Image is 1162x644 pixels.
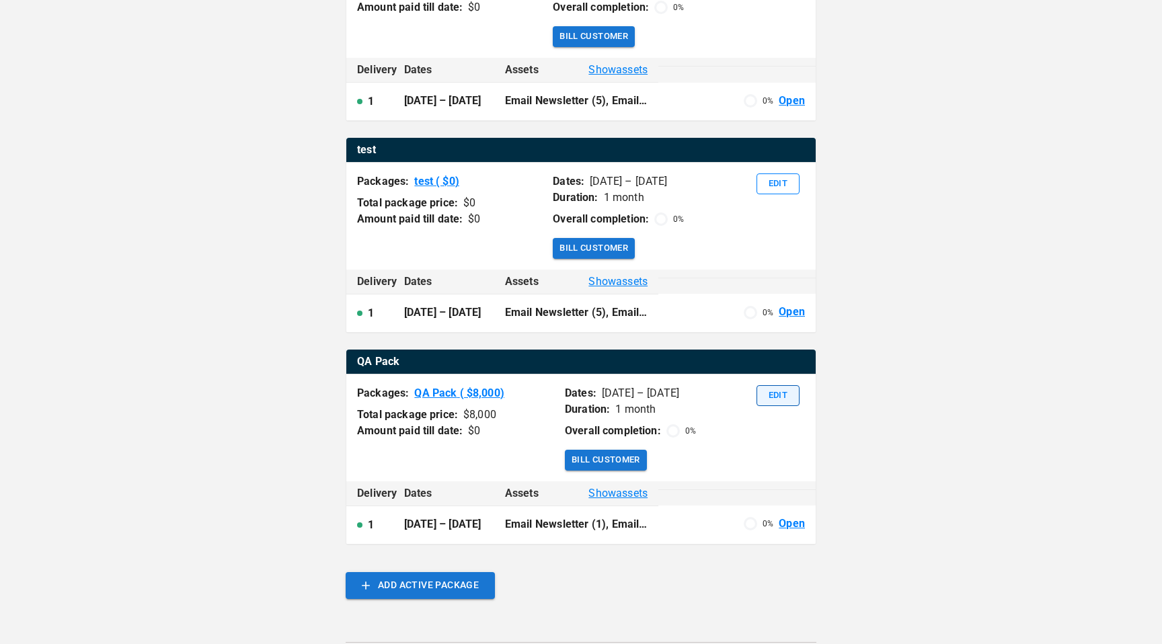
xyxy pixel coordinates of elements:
[505,517,648,532] p: Email Newsletter (1), Email setup (1), Image Ad (1), Post + Story (1), Social Media Posting (1), ...
[357,407,458,423] p: Total package price:
[505,93,648,109] p: Email Newsletter (5), Email setup (5)
[368,305,374,321] p: 1
[357,195,458,211] p: Total package price:
[346,58,393,83] th: Delivery
[468,211,480,227] div: $ 0
[468,423,480,439] div: $ 0
[346,481,393,506] th: Delivery
[393,506,494,544] td: [DATE] – [DATE]
[346,350,816,374] th: QA Pack
[553,190,598,206] p: Duration:
[357,173,409,190] p: Packages:
[505,62,648,78] div: Assets
[779,305,805,320] a: Open
[763,95,773,107] p: 0 %
[393,58,494,83] th: Dates
[590,173,667,190] p: [DATE] – [DATE]
[414,173,459,190] a: test ( $0)
[588,485,648,501] span: Show assets
[368,517,374,533] p: 1
[565,423,661,439] p: Overall completion:
[357,385,409,401] p: Packages:
[393,270,494,294] th: Dates
[346,138,816,163] th: test
[463,195,475,211] div: $ 0
[565,401,610,417] p: Duration:
[779,93,805,109] a: Open
[505,485,648,501] div: Assets
[602,385,679,401] p: [DATE] – [DATE]
[565,450,647,471] button: Bill Customer
[685,425,696,437] p: 0 %
[615,401,656,417] p: 1 month
[553,26,635,47] button: Bill Customer
[553,238,635,259] button: Bill Customer
[588,62,648,78] span: Show assets
[357,423,463,439] p: Amount paid till date:
[393,481,494,506] th: Dates
[763,307,773,319] p: 0 %
[553,211,649,227] p: Overall completion:
[346,270,393,294] th: Delivery
[604,190,644,206] p: 1 month
[393,83,494,121] td: [DATE] – [DATE]
[673,213,684,225] p: 0 %
[393,294,494,332] td: [DATE] – [DATE]
[779,516,805,532] a: Open
[757,173,800,194] button: Edit
[357,211,463,227] p: Amount paid till date:
[346,138,816,163] table: active packages table
[505,305,648,321] p: Email Newsletter (5), Email setup (5)
[463,407,496,423] div: $ 8,000
[757,385,800,406] button: Edit
[673,1,684,13] p: 0 %
[565,385,596,401] p: Dates:
[505,274,648,290] div: Assets
[368,93,374,110] p: 1
[346,350,816,374] table: active packages table
[763,518,773,530] p: 0 %
[553,173,584,190] p: Dates:
[414,385,504,401] a: QA Pack ( $8,000)
[346,572,495,599] button: ADD ACTIVE PACKAGE
[588,274,648,290] span: Show assets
